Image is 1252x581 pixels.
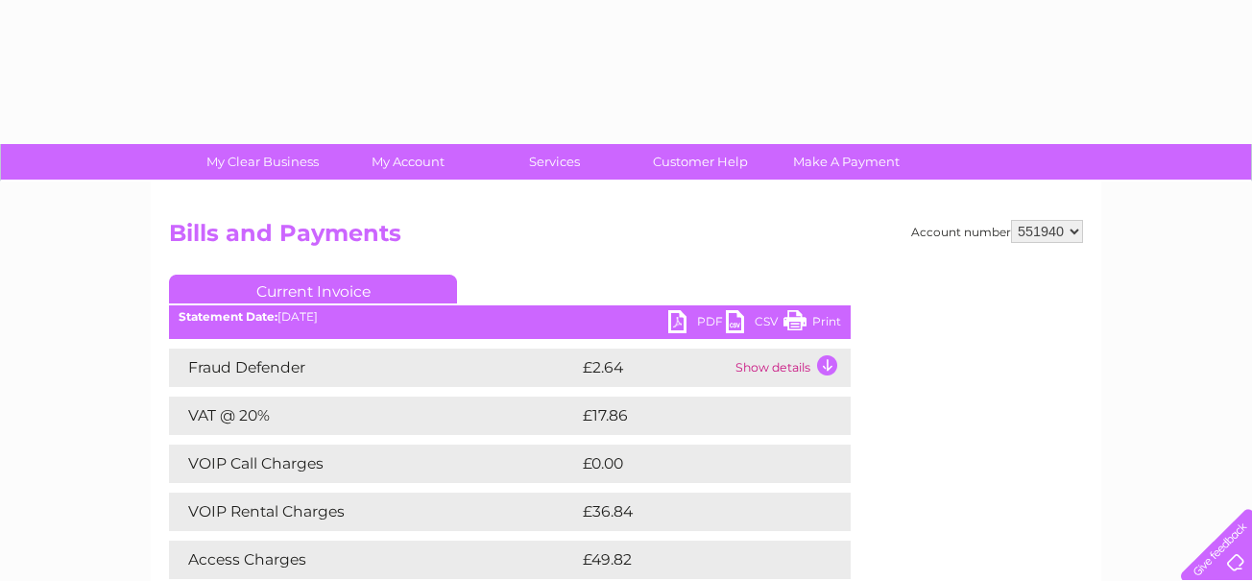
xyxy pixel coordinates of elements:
td: £2.64 [578,349,731,387]
td: VAT @ 20% [169,397,578,435]
b: Statement Date: [179,309,277,324]
td: Fraud Defender [169,349,578,387]
a: Print [783,310,841,338]
td: £49.82 [578,541,812,579]
a: CSV [726,310,783,338]
a: Services [475,144,634,180]
td: £17.86 [578,397,810,435]
a: Customer Help [621,144,780,180]
a: My Clear Business [183,144,342,180]
a: Make A Payment [767,144,926,180]
div: Account number [911,220,1083,243]
td: £0.00 [578,445,807,483]
a: PDF [668,310,726,338]
td: Access Charges [169,541,578,579]
td: £36.84 [578,493,813,531]
h2: Bills and Payments [169,220,1083,256]
td: Show details [731,349,851,387]
td: VOIP Rental Charges [169,493,578,531]
div: [DATE] [169,310,851,324]
td: VOIP Call Charges [169,445,578,483]
a: Current Invoice [169,275,457,303]
a: My Account [329,144,488,180]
